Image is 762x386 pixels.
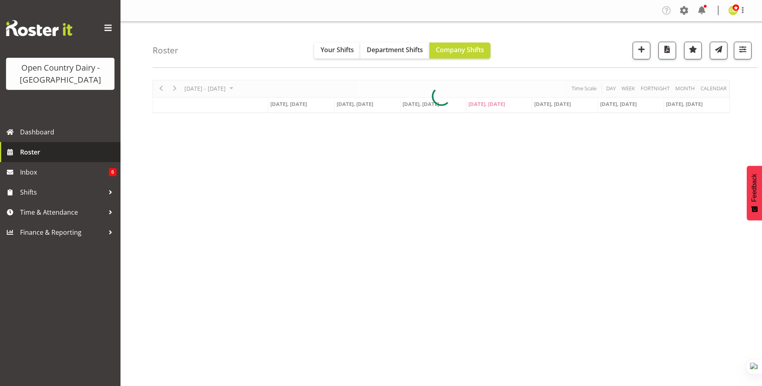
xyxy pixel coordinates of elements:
span: Shifts [20,186,104,198]
div: Open Country Dairy - [GEOGRAPHIC_DATA] [14,62,106,86]
span: Time & Attendance [20,206,104,218]
button: Your Shifts [314,43,360,59]
span: Feedback [751,174,758,202]
button: Download a PDF of the roster according to the set date range. [658,42,676,59]
span: Your Shifts [321,45,354,54]
button: Company Shifts [429,43,490,59]
img: corey-millan10439.jpg [728,6,738,15]
span: Finance & Reporting [20,226,104,238]
span: Dashboard [20,126,116,138]
h4: Roster [153,46,178,55]
button: Send a list of all shifts for the selected filtered period to all rostered employees. [710,42,727,59]
button: Add a new shift [633,42,650,59]
span: Company Shifts [436,45,484,54]
span: Roster [20,146,116,158]
span: Department Shifts [367,45,423,54]
button: Filter Shifts [734,42,752,59]
span: 6 [109,168,116,176]
span: Inbox [20,166,109,178]
button: Highlight an important date within the roster. [684,42,702,59]
button: Feedback - Show survey [747,166,762,220]
button: Department Shifts [360,43,429,59]
img: Rosterit website logo [6,20,72,36]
